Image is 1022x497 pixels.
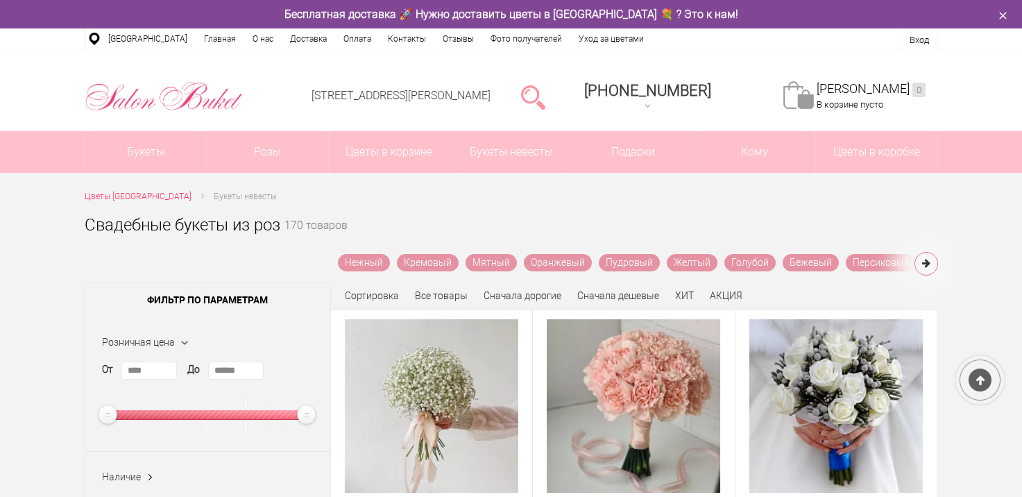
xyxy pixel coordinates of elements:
[329,131,450,173] a: Цветы в корзине
[577,290,659,301] a: Сначала дешевые
[85,189,191,204] a: Цветы [GEOGRAPHIC_DATA]
[584,82,711,99] span: [PHONE_NUMBER]
[466,254,517,271] a: Мятный
[85,283,330,317] span: Фильтр по параметрам
[724,254,776,271] a: Голубой
[85,192,191,201] span: Цветы [GEOGRAPHIC_DATA]
[187,362,200,377] label: До
[434,28,482,49] a: Отзывы
[817,99,883,110] span: В корзине пусто
[910,35,929,45] a: Вход
[338,254,390,271] a: Нежный
[345,319,518,493] img: Свадебная гипсофила для невесты
[576,77,719,117] a: [PHONE_NUMBER]
[244,28,282,49] a: О нас
[284,221,348,254] small: 170 товаров
[397,254,459,271] a: Кремовый
[335,28,380,49] a: Оплата
[547,319,720,493] img: Букет невесты из 25 гвоздик
[783,254,839,271] a: Бежевый
[100,28,196,49] a: [GEOGRAPHIC_DATA]
[85,78,244,115] img: Цветы Нижний Новгород
[102,362,113,377] label: От
[912,83,926,97] ins: 0
[846,254,917,271] a: Персиковый
[102,471,141,482] span: Наличие
[380,28,434,49] a: Контакты
[196,28,244,49] a: Главная
[85,131,207,173] a: Букеты
[667,254,717,271] a: Желтый
[816,131,937,173] a: Цветы в коробке
[599,254,660,271] a: Пудровый
[282,28,335,49] a: Доставка
[345,290,399,301] span: Сортировка
[572,131,694,173] a: Подарки
[710,290,742,301] a: АКЦИЯ
[214,192,277,201] span: Букеты невесты
[102,337,175,348] span: Розничная цена
[74,7,948,22] div: Бесплатная доставка 🚀 Нужно доставить цветы в [GEOGRAPHIC_DATA] 💐 ? Это к нам!
[524,254,592,271] a: Оранжевый
[484,290,561,301] a: Сначала дорогие
[694,131,815,173] span: Кому
[482,28,570,49] a: Фото получателей
[570,28,652,49] a: Уход за цветами
[749,319,923,493] img: Букет невесты из брунии и белых роз
[817,81,926,97] a: [PERSON_NAME]
[450,131,572,173] a: Букеты невесты
[675,290,694,301] a: ХИТ
[312,89,491,102] a: [STREET_ADDRESS][PERSON_NAME]
[85,212,280,237] h1: Свадебные букеты из роз
[207,131,328,173] a: Розы
[415,290,468,301] a: Все товары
